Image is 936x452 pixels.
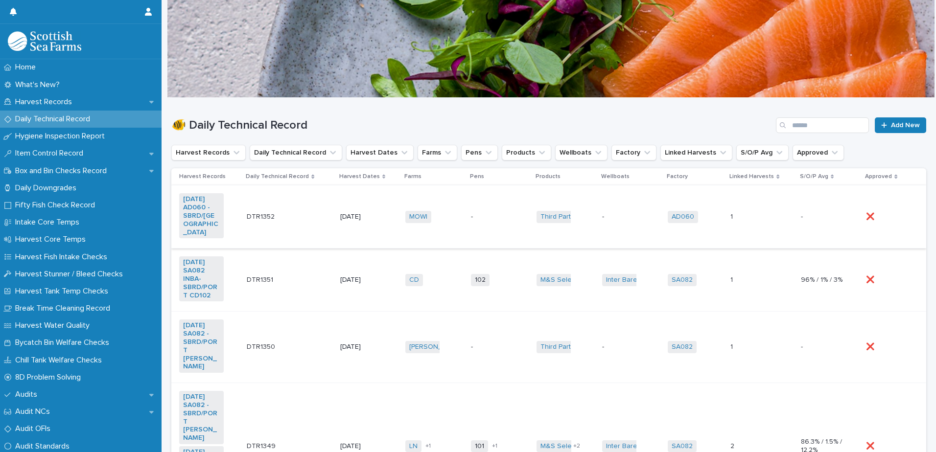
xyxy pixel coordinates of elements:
p: Harvest Fish Intake Checks [11,252,115,262]
p: Factory [667,171,688,182]
p: Products [536,171,561,182]
p: DTR1349 [247,440,278,451]
tr: [DATE] SA082 -SBRD/PORT [PERSON_NAME] DTR1350DTR1350 [DATE][PERSON_NAME] -Third Party Salmon -SA0... [171,312,926,383]
a: [DATE] SA082 INBA-SBRD/PORT CD102 [183,258,220,299]
span: + 2 [573,443,580,449]
p: Bycatch Bin Welfare Checks [11,338,117,347]
p: [DATE] [340,276,385,284]
p: - [602,343,647,351]
button: Harvest Records [171,145,246,160]
p: Daily Downgrades [11,183,84,193]
p: Farms [404,171,421,182]
button: Pens [461,145,498,160]
a: [DATE] SA082 -SBRD/PORT [PERSON_NAME] [183,393,220,442]
p: - [801,213,845,221]
p: Home [11,63,44,72]
p: 1 [730,274,735,284]
p: Harvest Records [11,97,80,107]
p: Audit OFIs [11,424,58,433]
p: [DATE] [340,343,385,351]
span: + 1 [425,443,431,449]
p: DTR1352 [247,211,277,221]
p: - [471,213,515,221]
button: Factory [611,145,656,160]
p: Break Time Cleaning Record [11,304,118,313]
p: Pens [470,171,484,182]
a: M&S Select [540,442,577,451]
p: Harvest Water Quality [11,321,97,330]
button: Linked Harvests [660,145,732,160]
button: Harvest Dates [346,145,414,160]
tr: [DATE] SA082 INBA-SBRD/PORT CD102 DTR1351DTR1351 [DATE]CD 102M&S Select Inter Barents SA082 11 96... [171,249,926,312]
p: [DATE] [340,442,385,451]
a: SA082 [672,442,693,451]
a: M&S Select [540,276,577,284]
button: Wellboats [555,145,608,160]
a: AD060 [672,213,694,221]
a: Inter Barents [606,442,647,451]
p: Daily Technical Record [246,171,309,182]
p: - [602,213,647,221]
input: Search [776,117,869,133]
h1: 🐠 Daily Technical Record [171,118,772,133]
p: 1 [730,211,735,221]
p: Approved [865,171,892,182]
p: Harvest Stunner / Bleed Checks [11,270,131,279]
a: [DATE] AD060 -SBRD/[GEOGRAPHIC_DATA] [183,195,220,236]
p: 1 [730,341,735,351]
tr: [DATE] AD060 -SBRD/[GEOGRAPHIC_DATA] DTR1352DTR1352 [DATE]MOWI -Third Party Salmon -AD060 11 -❌❌ [171,185,926,249]
a: Third Party Salmon [540,343,600,351]
p: Harvest Records [179,171,226,182]
p: Fifty Fish Check Record [11,201,103,210]
span: + 1 [492,443,497,449]
p: Intake Core Temps [11,218,87,227]
span: 102 [471,274,490,286]
p: ❌ [866,440,876,451]
a: [DATE] SA082 -SBRD/PORT [PERSON_NAME] [183,321,220,371]
button: Farms [418,145,457,160]
button: Approved [793,145,844,160]
a: [PERSON_NAME] [409,343,463,351]
p: Linked Harvests [729,171,774,182]
a: SA082 [672,343,693,351]
p: ❌ [866,274,876,284]
a: SA082 [672,276,693,284]
p: - [801,343,845,351]
p: 96% / 1% / 3% [801,276,845,284]
p: Hygiene Inspection Report [11,132,113,141]
p: Item Control Record [11,149,91,158]
a: Inter Barents [606,276,647,284]
p: Harvest Tank Temp Checks [11,287,116,296]
a: MOWI [409,213,427,221]
p: What's New? [11,80,68,90]
p: Audit Standards [11,442,77,451]
p: Audits [11,390,45,399]
p: Harvest Core Temps [11,235,94,244]
p: ❌ [866,341,876,351]
p: Harvest Dates [339,171,380,182]
span: Add New [891,122,920,129]
p: DTR1350 [247,341,277,351]
p: 8D Problem Solving [11,373,89,382]
img: mMrefqRFQpe26GRNOUkG [8,31,81,51]
p: 2 [730,440,736,451]
button: S/O/P Avg [736,145,789,160]
p: Daily Technical Record [11,114,98,124]
a: CD [409,276,419,284]
p: Box and Bin Checks Record [11,166,115,176]
a: Third Party Salmon [540,213,600,221]
a: Add New [875,117,926,133]
p: Wellboats [601,171,630,182]
p: S/O/P Avg [800,171,828,182]
p: ❌ [866,211,876,221]
button: Products [502,145,551,160]
p: [DATE] [340,213,385,221]
button: Daily Technical Record [250,145,342,160]
p: DTR1351 [247,274,275,284]
p: - [471,343,515,351]
p: Audit NCs [11,407,58,416]
p: Chill Tank Welfare Checks [11,356,110,365]
a: LN [409,442,418,451]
